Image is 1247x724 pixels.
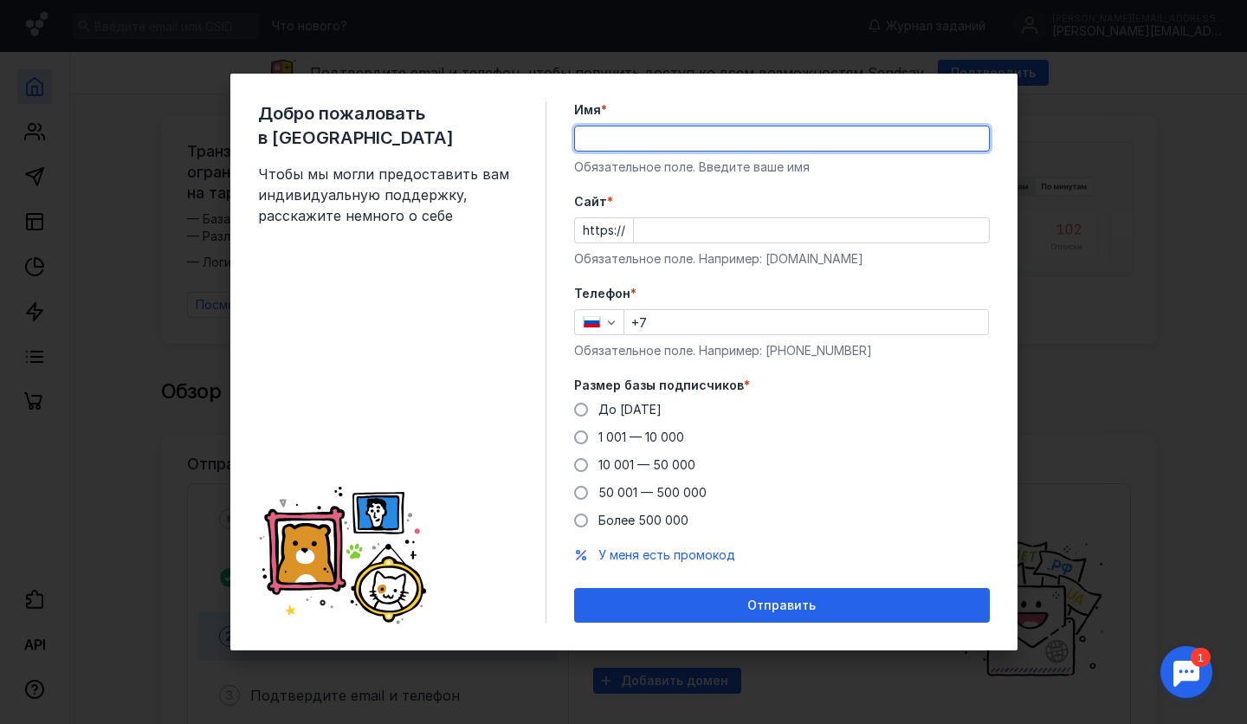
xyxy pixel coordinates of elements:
span: У меня есть промокод [598,547,735,562]
span: Добро пожаловать в [GEOGRAPHIC_DATA] [258,101,518,150]
button: У меня есть промокод [598,546,735,564]
span: Телефон [574,285,630,302]
span: Отправить [747,598,816,613]
span: 1 001 — 10 000 [598,430,684,444]
span: 10 001 — 50 000 [598,457,695,472]
span: Более 500 000 [598,513,688,527]
div: Обязательное поле. Например: [DOMAIN_NAME] [574,250,990,268]
span: Чтобы мы могли предоставить вам индивидуальную поддержку, расскажите немного о себе [258,164,518,226]
span: 50 001 — 500 000 [598,485,707,500]
span: Размер базы подписчиков [574,377,744,394]
span: Cайт [574,193,607,210]
div: Обязательное поле. Введите ваше имя [574,158,990,176]
span: Имя [574,101,601,119]
span: До [DATE] [598,402,662,417]
div: 1 [39,10,59,29]
button: Отправить [574,588,990,623]
div: Обязательное поле. Например: [PHONE_NUMBER] [574,342,990,359]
